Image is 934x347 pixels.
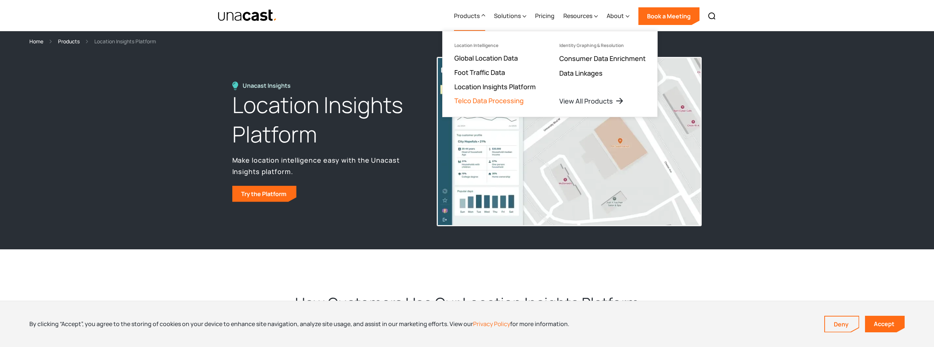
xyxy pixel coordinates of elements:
a: Global Location Data [454,54,518,62]
nav: Products [442,31,658,117]
h1: Location Insights Platform [232,90,420,149]
div: Products [454,11,480,20]
div: Products [454,1,485,31]
a: Home [29,37,43,46]
div: Resources [563,11,592,20]
a: Book a Meeting [638,7,699,25]
a: Location Insights Platform [454,82,536,91]
div: Resources [563,1,598,31]
div: Solutions [494,11,521,20]
a: Consumer Data Enrichment [559,54,646,63]
a: Telco Data Processing [454,96,524,105]
a: Deny [825,317,859,332]
div: Unacast Insights [243,82,294,90]
h2: How Customers Use Our Location Insights Platform [295,293,639,312]
a: Foot Traffic Data [454,68,505,77]
div: About [607,1,629,31]
div: By clicking “Accept”, you agree to the storing of cookies on your device to enhance site navigati... [29,320,569,328]
div: Location Intelligence [454,43,498,48]
a: Data Linkages [559,69,603,77]
a: home [218,9,277,22]
img: Search icon [708,12,716,21]
p: Make location intelligence easy with the Unacast Insights platform. [232,155,420,177]
div: About [607,11,624,20]
div: Identity Graphing & Resolution [559,43,624,48]
a: Accept [865,316,905,332]
a: Pricing [535,1,555,31]
a: Try the Platform [232,186,297,202]
a: Products [58,37,80,46]
img: Location Insights Platform icon [232,82,238,90]
img: Unacast text logo [218,9,277,22]
div: Solutions [494,1,526,31]
div: Location Insights Platform [94,37,156,46]
a: Privacy Policy [473,320,510,328]
a: View All Products [559,97,624,105]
